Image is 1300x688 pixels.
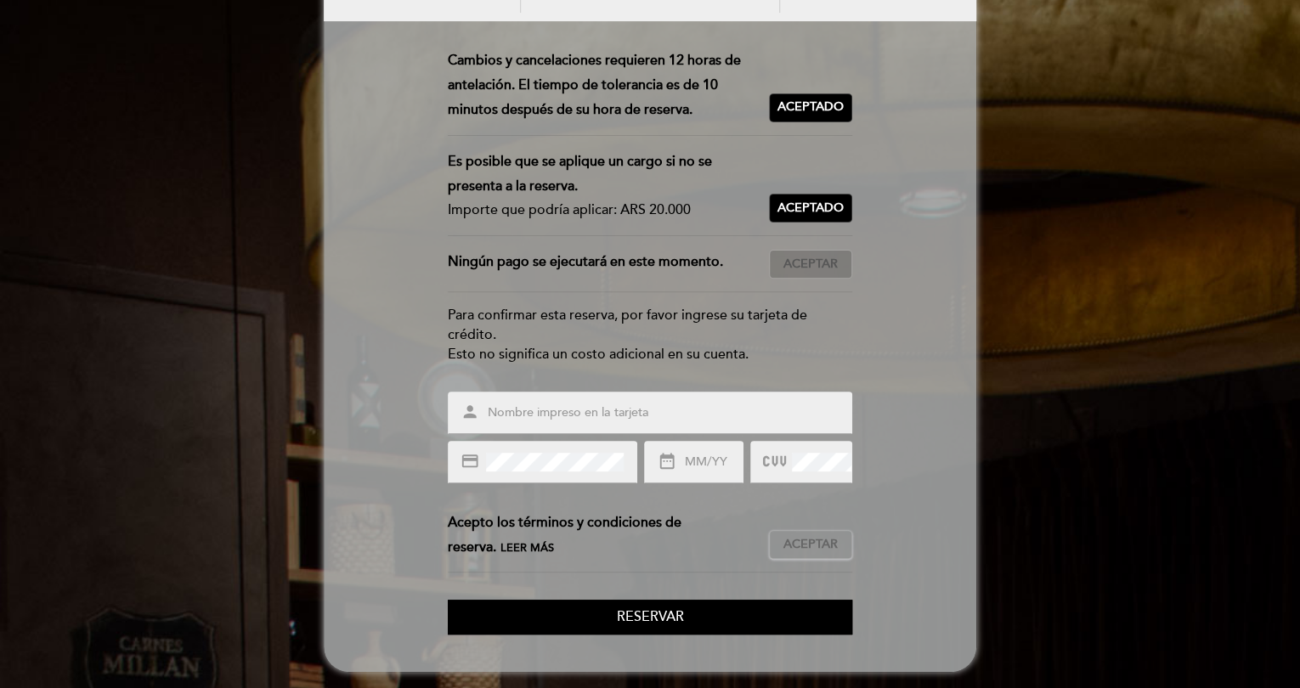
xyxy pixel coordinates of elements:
i: date_range [658,452,676,471]
input: MM/YY [683,453,743,472]
span: Aceptado [777,99,844,116]
div: Cambios y cancelaciones requieren 12 horas de antelación. El tiempo de tolerancia es de 10 minuto... [448,48,769,121]
i: credit_card [461,452,479,471]
button: Aceptado [769,93,852,122]
span: Reservar [617,608,684,625]
i: person [461,403,479,421]
span: Leer más [500,541,554,555]
span: Aceptar [783,536,838,554]
span: Aceptar [783,256,838,274]
button: Aceptar [769,530,852,559]
div: Ningún pago se ejecutará en este momento. [448,250,769,279]
div: Para confirmar esta reserva, por favor ingrese su tarjeta de crédito. Esto no significa un costo ... [448,306,852,364]
span: Aceptado [777,200,844,217]
div: Acepto los términos y condiciones de reserva. [448,510,769,560]
input: Nombre impreso en la tarjeta [486,403,855,423]
div: Importe que podría aplicar: ARS 20.000 [448,198,755,223]
button: Aceptado [769,194,852,223]
button: Aceptar [769,250,852,279]
div: Es posible que se aplique un cargo si no se presenta a la reserva. [448,149,755,199]
button: Reservar [448,600,852,634]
